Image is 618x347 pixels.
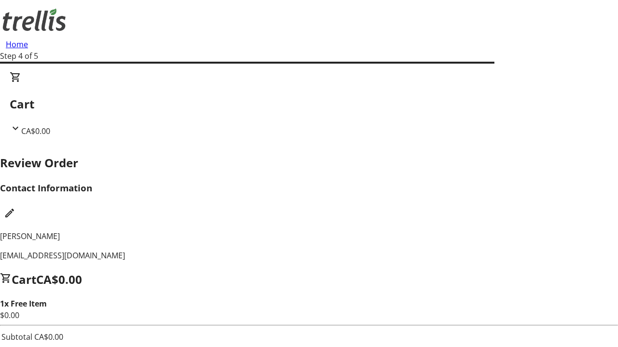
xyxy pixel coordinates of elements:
div: CartCA$0.00 [10,71,608,137]
h2: Cart [10,95,608,113]
span: CA$0.00 [36,271,82,287]
span: Cart [12,271,36,287]
span: CA$0.00 [21,126,50,136]
td: Subtotal [1,331,33,343]
td: CA$0.00 [34,331,64,343]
